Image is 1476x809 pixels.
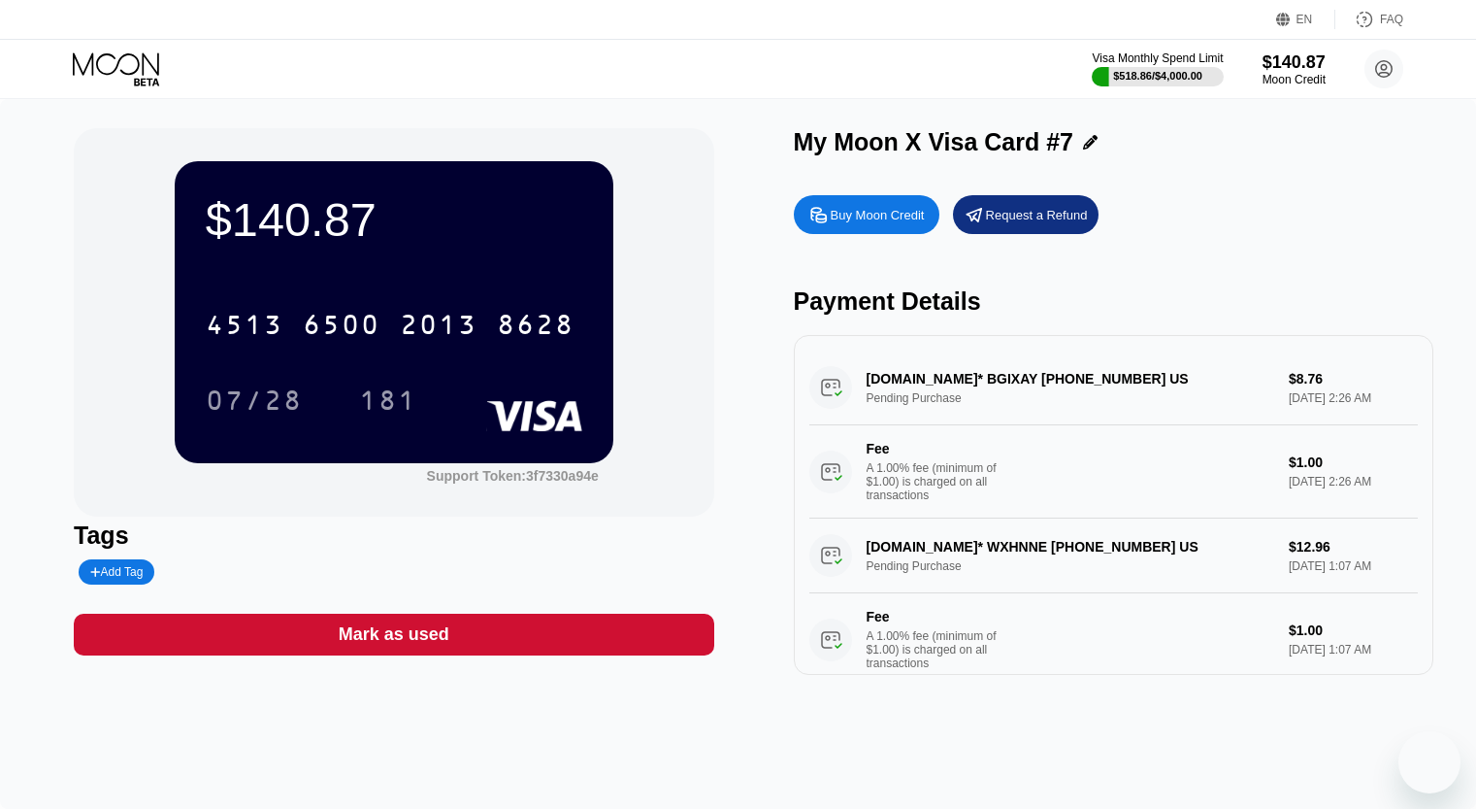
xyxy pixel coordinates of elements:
[1296,13,1313,26] div: EN
[1398,731,1460,793] iframe: Button to launch messaging window
[1092,51,1223,65] div: Visa Monthly Spend Limit
[74,614,713,656] div: Mark as used
[400,312,477,343] div: 2013
[794,195,939,234] div: Buy Moon Credit
[206,388,303,419] div: 07/28
[1289,455,1418,470] div: $1.00
[79,559,154,585] div: Add Tag
[809,593,1418,687] div: FeeA 1.00% fee (minimum of $1.00) is charged on all transactions$1.00[DATE] 1:07 AM
[1289,475,1418,489] div: [DATE] 2:26 AM
[90,565,143,579] div: Add Tag
[809,425,1418,519] div: FeeA 1.00% fee (minimum of $1.00) is charged on all transactions$1.00[DATE] 2:26 AM
[986,207,1088,223] div: Request a Refund
[1092,51,1223,86] div: Visa Monthly Spend Limit$518.86/$4,000.00
[794,287,1433,316] div: Payment Details
[194,300,586,349] div: 4513650020138628
[206,192,582,247] div: $140.87
[867,441,1002,456] div: Fee
[1289,643,1418,657] div: [DATE] 1:07 AM
[359,388,417,419] div: 181
[1263,73,1326,86] div: Moon Credit
[1113,70,1202,82] div: $518.86 / $4,000.00
[497,312,574,343] div: 8628
[74,522,713,550] div: Tags
[867,461,1012,502] div: A 1.00% fee (minimum of $1.00) is charged on all transactions
[831,207,925,223] div: Buy Moon Credit
[867,609,1002,624] div: Fee
[1276,10,1335,29] div: EN
[1335,10,1403,29] div: FAQ
[1289,623,1418,638] div: $1.00
[339,624,449,646] div: Mark as used
[191,376,317,424] div: 07/28
[427,468,599,484] div: Support Token:3f7330a94e
[206,312,283,343] div: 4513
[794,128,1074,156] div: My Moon X Visa Card #7
[1263,52,1326,73] div: $140.87
[1380,13,1403,26] div: FAQ
[1263,52,1326,86] div: $140.87Moon Credit
[953,195,1099,234] div: Request a Refund
[867,629,1012,670] div: A 1.00% fee (minimum of $1.00) is charged on all transactions
[303,312,380,343] div: 6500
[344,376,432,424] div: 181
[427,468,599,484] div: Support Token: 3f7330a94e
